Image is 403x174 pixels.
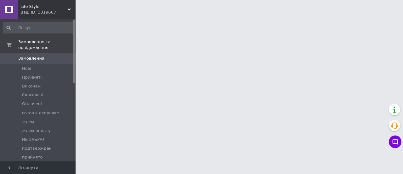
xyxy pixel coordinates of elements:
button: Чат з покупцем [389,135,401,148]
span: ждем оплату [22,128,51,134]
span: НЕ ЗАБРАЛ [22,137,46,142]
span: Life Style [20,4,68,9]
span: Прийняті [22,75,42,80]
div: Ваш ID: 3319667 [20,9,76,15]
span: Скасовані [22,92,43,98]
span: Замовлення [18,56,44,61]
span: готов к отправке [22,110,59,116]
span: ждем [22,119,34,125]
span: Замовлення та повідомлення [18,39,76,51]
span: Виконані [22,83,42,89]
span: подтвержден [22,146,52,151]
span: прийнято [22,154,43,160]
span: Нові [22,66,31,71]
input: Пошук [3,22,74,33]
span: Оплачені [22,101,42,107]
